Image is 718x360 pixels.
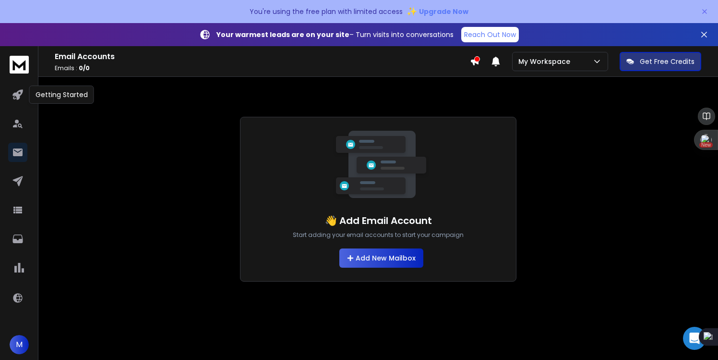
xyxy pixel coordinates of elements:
span: 0 / 0 [79,64,90,72]
img: logo [10,56,29,74]
p: Start adding your email accounts to start your campaign [293,231,464,239]
button: M [10,335,29,354]
div: Getting Started [29,86,94,104]
p: My Workspace [518,57,574,66]
span: ✨ [407,5,417,18]
p: Reach Out Now [464,30,516,39]
h1: Email Accounts [55,51,470,62]
p: You're using the free plan with limited access [250,7,403,16]
h1: 👋 Add Email Account [325,214,432,227]
strong: Your warmest leads are on your site [216,30,349,39]
p: Get Free Credits [640,57,694,66]
p: – Turn visits into conversations [216,30,454,39]
a: Reach Out Now [461,27,519,42]
span: Upgrade Now [419,7,468,16]
p: Emails : [55,64,470,72]
div: Open Intercom Messenger [683,327,706,350]
button: ✨Upgrade Now [407,2,468,21]
button: Get Free Credits [620,52,701,71]
button: Add New Mailbox [339,248,423,268]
